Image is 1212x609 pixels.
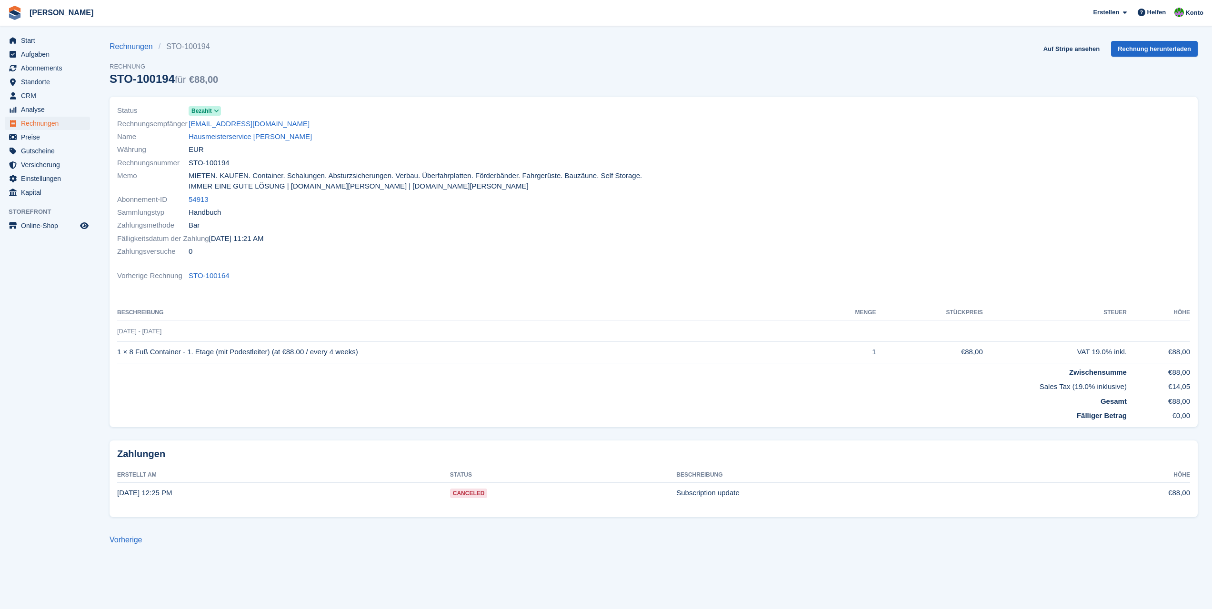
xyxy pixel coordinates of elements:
[1127,378,1190,392] td: €14,05
[5,144,90,158] a: menu
[110,41,159,52] a: Rechnungen
[189,170,648,192] span: MIETEN. KAUFEN. Container. Schalungen. Absturzsicherungen. Verbau. Überfahrplatten. Förderbänder....
[21,219,78,232] span: Online-Shop
[189,246,192,257] span: 0
[1069,368,1127,376] strong: Zwischensumme
[189,131,312,142] a: Hausmeisterservice [PERSON_NAME]
[450,468,676,483] th: Status
[5,117,90,130] a: menu
[117,105,189,116] span: Status
[5,61,90,75] a: menu
[5,186,90,199] a: menu
[117,144,189,155] span: Währung
[117,341,815,363] td: 1 × 8 Fuß Container - 1. Etage (mit Podestleiter) (at €88.00 / every 4 weeks)
[117,246,189,257] span: Zahlungsversuche
[189,194,209,205] a: 54913
[676,468,1058,483] th: Beschreibung
[815,305,876,320] th: MENGE
[1077,411,1127,419] strong: Fälliger Betrag
[21,186,78,199] span: Kapital
[676,482,1058,503] td: Subscription update
[21,130,78,144] span: Preise
[79,220,90,231] a: Vorschau-Shop
[21,103,78,116] span: Analyse
[117,305,815,320] th: Beschreibung
[189,105,221,116] a: Bezahlt
[21,34,78,47] span: Start
[110,41,218,52] nav: breadcrumbs
[21,75,78,89] span: Standorte
[117,489,172,497] time: 2025-08-01 10:25:57 UTC
[1127,341,1190,363] td: €88,00
[189,220,200,231] span: Bar
[1058,482,1190,503] td: €88,00
[983,305,1127,320] th: Steuer
[175,74,186,85] span: für
[9,207,95,217] span: Storefront
[117,328,161,335] span: [DATE] - [DATE]
[5,103,90,116] a: menu
[117,468,450,483] th: Erstellt am
[5,48,90,61] a: menu
[117,270,189,281] span: Vorherige Rechnung
[209,233,264,244] time: 2025-08-02 09:21:07 UTC
[26,5,97,20] a: [PERSON_NAME]
[117,119,189,130] span: Rechnungsempfänger
[8,6,22,20] img: stora-icon-8386f47178a22dfd0bd8f6a31ec36ba5ce8667c1dd55bd0f319d3a0aa187defe.svg
[21,61,78,75] span: Abonnements
[191,107,212,115] span: Bezahlt
[117,207,189,218] span: Sammlungstyp
[189,119,310,130] a: [EMAIL_ADDRESS][DOMAIN_NAME]
[21,48,78,61] span: Aufgaben
[117,158,189,169] span: Rechnungsnummer
[1127,363,1190,378] td: €88,00
[1111,41,1198,57] a: Rechnung herunterladen
[1185,8,1203,18] span: Konto
[1101,397,1127,405] strong: Gesamt
[1127,392,1190,407] td: €88,00
[876,341,983,363] td: €88,00
[1093,8,1119,17] span: Erstellen
[110,536,142,544] a: Vorherige
[117,131,189,142] span: Name
[5,130,90,144] a: menu
[117,448,1190,460] h2: Zahlungen
[1174,8,1184,17] img: Kirsten May-Schäfer
[1147,8,1166,17] span: Helfen
[117,194,189,205] span: Abonnement-ID
[21,158,78,171] span: Versicherung
[21,117,78,130] span: Rechnungen
[815,341,876,363] td: 1
[117,378,1127,392] td: Sales Tax (19.0% inklusive)
[117,170,189,192] span: Memo
[5,172,90,185] a: menu
[117,233,209,244] span: Fälligkeitsdatum der Zahlung
[1127,305,1190,320] th: Höhe
[21,144,78,158] span: Gutscheine
[189,158,230,169] span: STO-100194
[1127,407,1190,421] td: €0,00
[189,144,204,155] span: EUR
[189,270,230,281] a: STO-100164
[5,219,90,232] a: Speisekarte
[21,89,78,102] span: CRM
[189,74,218,85] span: €88,00
[5,158,90,171] a: menu
[5,34,90,47] a: menu
[5,75,90,89] a: menu
[1058,468,1190,483] th: Höhe
[1040,41,1103,57] a: Auf Stripe ansehen
[450,489,488,498] span: Canceled
[876,305,983,320] th: Stückpreis
[21,172,78,185] span: Einstellungen
[110,62,218,71] span: Rechnung
[117,220,189,231] span: Zahlungsmethode
[5,89,90,102] a: menu
[983,347,1127,358] div: VAT 19.0% inkl.
[110,72,218,85] div: STO-100194
[189,207,221,218] span: Handbuch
